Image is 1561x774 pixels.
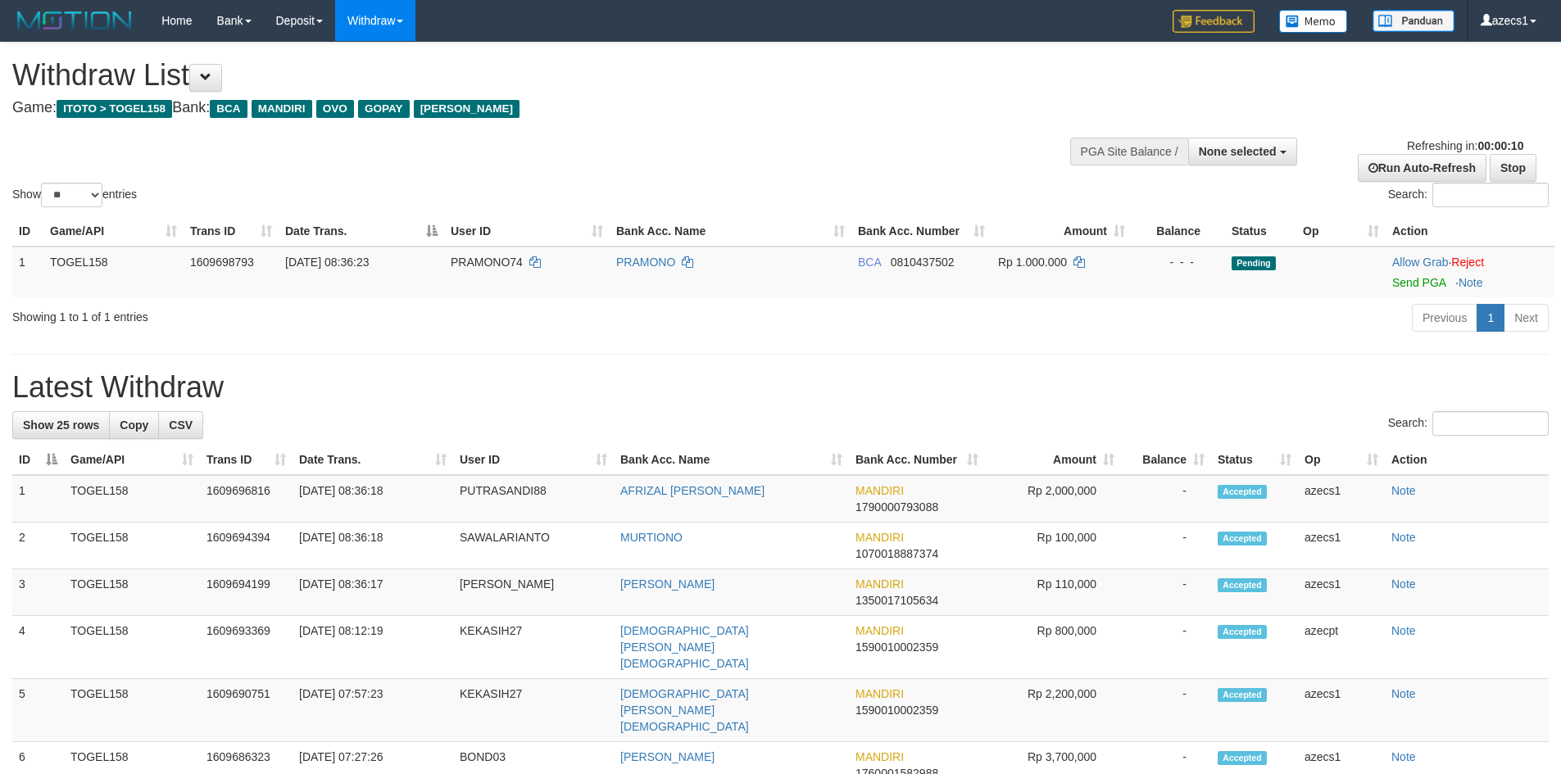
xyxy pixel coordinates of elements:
span: BCA [858,256,881,269]
a: [PERSON_NAME] [620,750,715,763]
td: KEKASIH27 [453,616,614,679]
a: Next [1504,304,1549,332]
a: Note [1391,577,1416,591]
th: Action [1386,216,1554,247]
a: Note [1391,624,1416,637]
th: ID: activate to sort column descending [12,445,64,475]
td: Rp 100,000 [985,523,1121,569]
span: OVO [316,100,354,118]
th: Op: activate to sort column ascending [1296,216,1386,247]
span: ITOTO > TOGEL158 [57,100,172,118]
th: User ID: activate to sort column ascending [453,445,614,475]
span: GOPAY [358,100,410,118]
td: 3 [12,569,64,616]
span: MANDIRI [855,531,904,544]
td: TOGEL158 [64,616,200,679]
td: [DATE] 08:36:18 [293,523,453,569]
span: Copy [120,419,148,432]
th: Amount: activate to sort column ascending [992,216,1132,247]
td: [DATE] 08:12:19 [293,616,453,679]
td: - [1121,679,1211,742]
th: Trans ID: activate to sort column ascending [184,216,279,247]
td: azecs1 [1298,679,1385,742]
td: azecs1 [1298,569,1385,616]
td: [DATE] 08:36:18 [293,475,453,523]
span: Show 25 rows [23,419,99,432]
th: Op: activate to sort column ascending [1298,445,1385,475]
th: Balance [1132,216,1225,247]
td: · [1386,247,1554,297]
a: MURTIONO [620,531,683,544]
td: - [1121,475,1211,523]
td: 1 [12,247,43,297]
td: Rp 2,000,000 [985,475,1121,523]
td: 2 [12,523,64,569]
td: Rp 110,000 [985,569,1121,616]
a: Note [1391,484,1416,497]
a: Run Auto-Refresh [1358,154,1486,182]
span: Accepted [1218,751,1267,765]
input: Search: [1432,411,1549,436]
td: 1609690751 [200,679,293,742]
td: azecs1 [1298,475,1385,523]
td: TOGEL158 [43,247,184,297]
span: MANDIRI [855,687,904,700]
td: SAWALARIANTO [453,523,614,569]
a: Note [1391,531,1416,544]
td: 5 [12,679,64,742]
td: TOGEL158 [64,679,200,742]
button: None selected [1188,138,1297,165]
span: 1609698793 [190,256,254,269]
th: User ID: activate to sort column ascending [444,216,610,247]
a: Note [1391,687,1416,700]
h4: Game: Bank: [12,100,1024,116]
th: Status [1225,216,1296,247]
strong: 00:00:10 [1477,139,1523,152]
td: [DATE] 08:36:17 [293,569,453,616]
h1: Latest Withdraw [12,371,1549,404]
th: Date Trans.: activate to sort column ascending [293,445,453,475]
label: Search: [1388,411,1549,436]
th: Balance: activate to sort column ascending [1121,445,1211,475]
a: [DEMOGRAPHIC_DATA][PERSON_NAME][DEMOGRAPHIC_DATA] [620,687,749,733]
label: Search: [1388,183,1549,207]
h1: Withdraw List [12,59,1024,92]
td: TOGEL158 [64,475,200,523]
td: 1 [12,475,64,523]
a: Stop [1490,154,1536,182]
td: PUTRASANDI88 [453,475,614,523]
img: Feedback.jpg [1173,10,1255,33]
span: Copy 1790000793088 to clipboard [855,500,938,514]
td: 4 [12,616,64,679]
td: 1609696816 [200,475,293,523]
span: [DATE] 08:36:23 [285,256,369,269]
td: [DATE] 07:57:23 [293,679,453,742]
span: MANDIRI [855,624,904,637]
td: - [1121,523,1211,569]
span: Accepted [1218,688,1267,702]
td: TOGEL158 [64,569,200,616]
td: azecpt [1298,616,1385,679]
th: ID [12,216,43,247]
th: Action [1385,445,1549,475]
a: Reject [1451,256,1484,269]
span: Refreshing in: [1407,139,1523,152]
span: Copy 1070018887374 to clipboard [855,547,938,560]
span: MANDIRI [855,484,904,497]
a: Copy [109,411,159,439]
span: Accepted [1218,485,1267,499]
span: Copy 1350017105634 to clipboard [855,594,938,607]
span: Accepted [1218,532,1267,545]
div: - - - [1138,254,1218,270]
span: Accepted [1218,625,1267,639]
span: MANDIRI [855,577,904,591]
span: · [1392,256,1451,269]
th: Game/API: activate to sort column ascending [64,445,200,475]
td: TOGEL158 [64,523,200,569]
span: Copy 1590010002359 to clipboard [855,640,938,654]
th: Date Trans.: activate to sort column descending [279,216,444,247]
th: Trans ID: activate to sort column ascending [200,445,293,475]
img: MOTION_logo.png [12,8,137,33]
span: None selected [1199,145,1277,158]
th: Bank Acc. Name: activate to sort column ascending [610,216,851,247]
